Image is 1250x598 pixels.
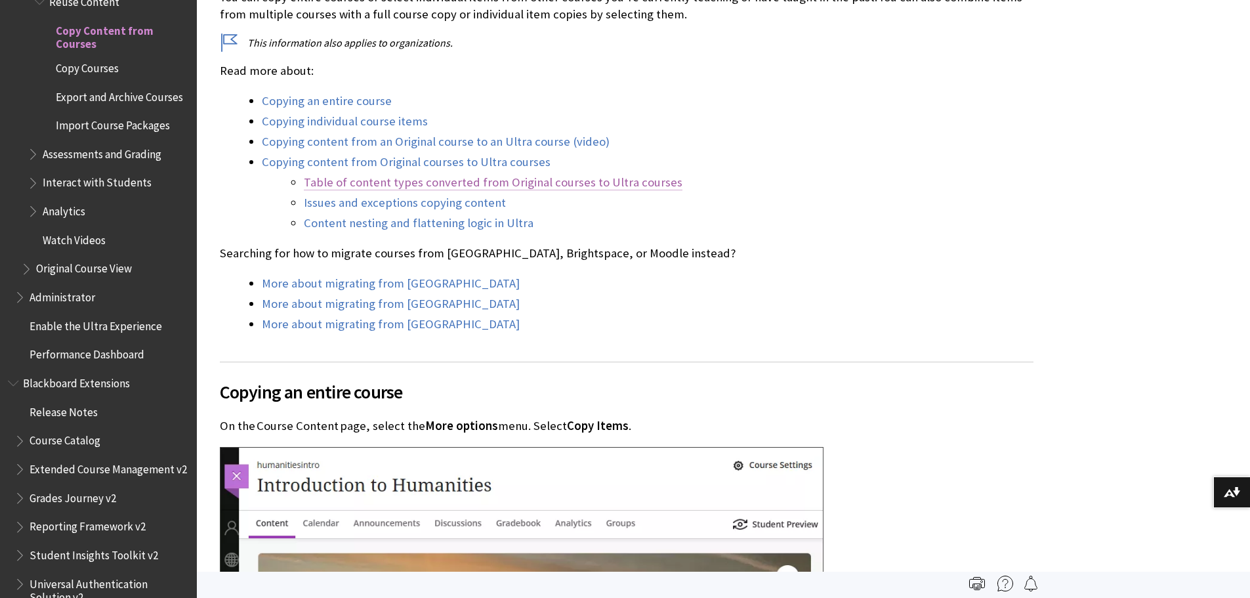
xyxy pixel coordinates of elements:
a: Content nesting and flattening logic in Ultra [304,215,533,231]
a: More about migrating from [GEOGRAPHIC_DATA] [262,316,520,332]
span: Copy Courses [56,57,119,75]
img: More help [997,576,1013,591]
span: Export and Archive Courses [56,86,183,104]
span: Release Notes [30,401,98,419]
span: Copy Items [567,418,629,433]
span: Enable the Ultra Experience [30,315,162,333]
a: Copying content from an Original course to an Ultra course (video) [262,134,610,150]
span: Extended Course Management v2 [30,458,187,476]
span: Grades Journey v2 [30,487,116,505]
span: Administrator [30,286,95,304]
span: Interact with Students [43,172,152,190]
span: Copying an entire course [220,378,1033,406]
span: Analytics [43,200,85,218]
a: Issues and exceptions copying content [304,195,506,211]
span: Reporting Framework v2 [30,516,146,534]
a: Copying an entire course [262,93,392,109]
span: Student Insights Toolkit v2 [30,544,158,562]
span: Assessments and Grading [43,143,161,161]
p: On the Course Content page, select the menu. Select . [220,417,1033,435]
span: Course Catalog [30,430,100,448]
img: Follow this page [1023,576,1039,591]
a: Copying content from Original courses to Ultra courses [262,154,551,170]
span: Watch Videos [43,229,106,247]
p: Searching for how to migrate courses from [GEOGRAPHIC_DATA], Brightspace, or Moodle instead? [220,245,1033,262]
a: More about migrating from [GEOGRAPHIC_DATA] [262,276,520,291]
span: More options [425,418,498,433]
p: Read more about: [220,62,1033,79]
a: Copying individual course items [262,114,428,129]
img: Print [969,576,985,591]
a: Table of content types converted from Original courses to Ultra courses [304,175,682,190]
span: Import Course Packages [56,114,170,132]
span: Performance Dashboard [30,344,144,362]
a: More about migrating from [GEOGRAPHIC_DATA] [262,296,520,312]
span: Blackboard Extensions [23,372,130,390]
p: This information also applies to organizations. [220,35,1033,50]
span: Copy Content from Courses [56,20,188,51]
span: Original Course View [36,258,132,276]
